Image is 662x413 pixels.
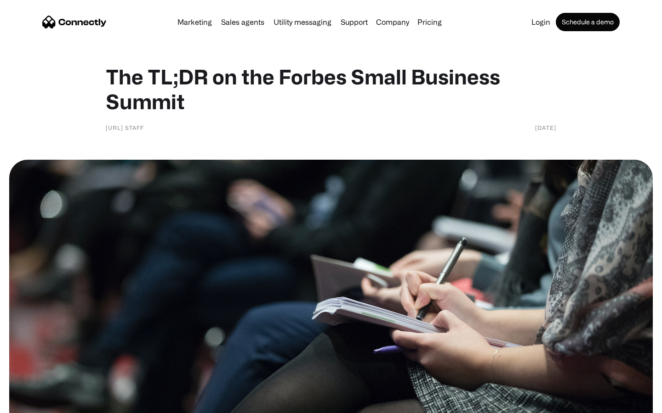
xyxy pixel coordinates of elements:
[106,123,144,132] div: [URL] Staff
[337,18,371,26] a: Support
[556,13,620,31] a: Schedule a demo
[414,18,445,26] a: Pricing
[217,18,268,26] a: Sales agents
[535,123,556,132] div: [DATE]
[376,16,409,28] div: Company
[528,18,554,26] a: Login
[106,64,556,114] h1: The TL;DR on the Forbes Small Business Summit
[174,18,216,26] a: Marketing
[9,397,55,410] aside: Language selected: English
[18,397,55,410] ul: Language list
[270,18,335,26] a: Utility messaging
